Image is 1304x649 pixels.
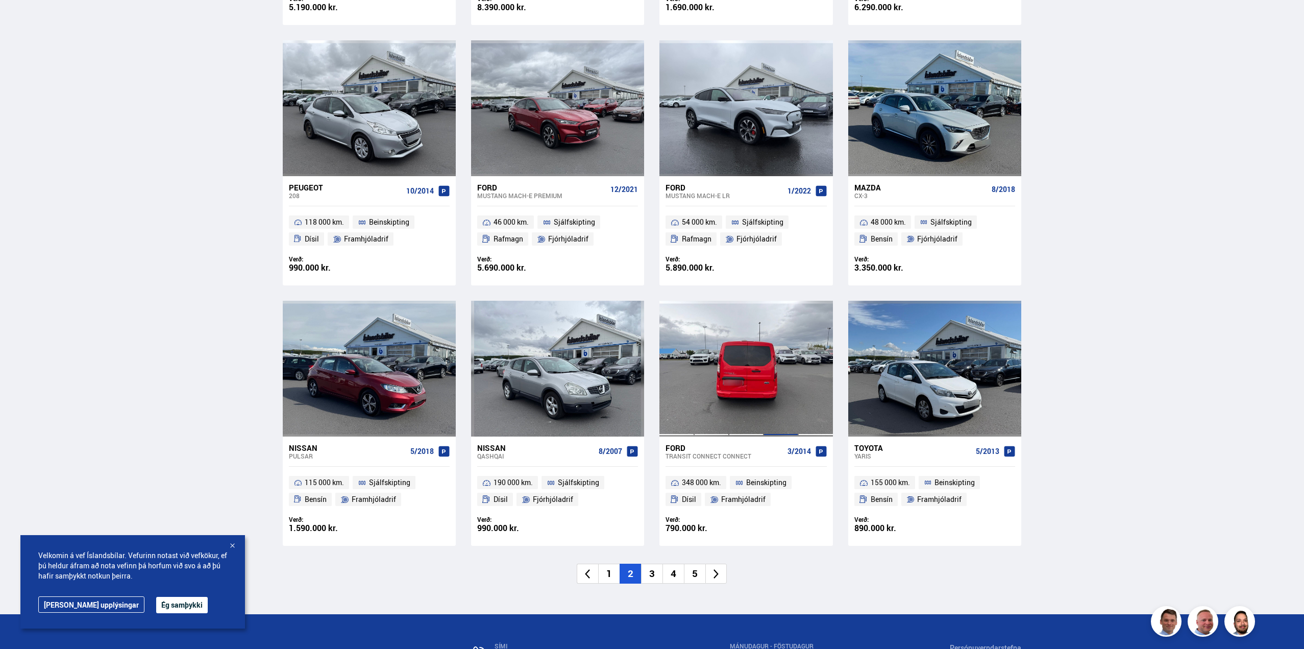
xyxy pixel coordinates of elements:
[533,493,573,506] span: Fjórhjóladrif
[369,216,409,228] span: Beinskipting
[666,3,746,12] div: 1.690.000 kr.
[871,216,906,228] span: 48 000 km.
[742,216,783,228] span: Sjálfskipting
[289,192,402,199] div: 208
[410,447,434,455] span: 5/2018
[494,476,533,489] span: 190 000 km.
[620,564,641,584] li: 2
[283,437,456,546] a: Nissan Pulsar 5/2018 115 000 km. Sjálfskipting Bensín Framhjóladrif Verð: 1.590.000 kr.
[548,233,588,245] span: Fjórhjóladrif
[666,443,783,452] div: Ford
[662,564,684,584] li: 4
[854,183,988,192] div: Mazda
[289,452,406,460] div: Pulsar
[352,493,396,506] span: Framhjóladrif
[871,233,893,245] span: Bensín
[305,476,344,489] span: 115 000 km.
[610,185,638,194] span: 12/2021
[477,443,595,452] div: Nissan
[289,263,370,272] div: 990.000 kr.
[494,216,529,228] span: 46 000 km.
[930,216,972,228] span: Sjálfskipting
[682,216,717,228] span: 54 000 km.
[289,516,370,523] div: Verð:
[917,493,962,506] span: Framhjóladrif
[854,516,935,523] div: Verð:
[477,452,595,460] div: Qashqai
[599,447,622,455] span: 8/2007
[659,176,832,285] a: Ford Mustang Mach-e LR 1/2022 54 000 km. Sjálfskipting Rafmagn Fjórhjóladrif Verð: 5.890.000 kr.
[477,192,606,199] div: Mustang Mach-e PREMIUM
[666,263,746,272] div: 5.890.000 kr.
[854,524,935,533] div: 890.000 kr.
[471,176,644,285] a: Ford Mustang Mach-e PREMIUM 12/2021 46 000 km. Sjálfskipting Rafmagn Fjórhjóladrif Verð: 5.690.00...
[871,493,893,506] span: Bensín
[848,176,1021,285] a: Mazda CX-3 8/2018 48 000 km. Sjálfskipting Bensín Fjórhjóladrif Verð: 3.350.000 kr.
[684,564,705,584] li: 5
[746,476,786,489] span: Beinskipting
[477,183,606,192] div: Ford
[305,493,327,506] span: Bensín
[666,183,783,192] div: Ford
[666,452,783,460] div: Transit Connect CONNECT
[477,255,558,263] div: Verð:
[666,524,746,533] div: 790.000 kr.
[1226,608,1257,638] img: nhp88E3Fdnt1Opn2.png
[305,216,344,228] span: 118 000 km.
[666,192,783,199] div: Mustang Mach-e LR
[682,233,711,245] span: Rafmagn
[494,493,508,506] span: Dísil
[659,437,832,546] a: Ford Transit Connect CONNECT 3/2014 348 000 km. Beinskipting Dísil Framhjóladrif Verð: 790.000 kr.
[558,476,599,489] span: Sjálfskipting
[721,493,766,506] span: Framhjóladrif
[736,233,777,245] span: Fjórhjóladrif
[554,216,595,228] span: Sjálfskipting
[788,447,811,455] span: 3/2014
[854,192,988,199] div: CX-3
[682,493,696,506] span: Dísil
[666,516,746,523] div: Verð:
[934,476,975,489] span: Beinskipting
[289,183,402,192] div: Peugeot
[1152,608,1183,638] img: FbJEzSuNWCJXmdc-.webp
[283,176,456,285] a: Peugeot 208 10/2014 118 000 km. Beinskipting Dísil Framhjóladrif Verð: 990.000 kr.
[477,516,558,523] div: Verð:
[854,3,935,12] div: 6.290.000 kr.
[854,443,972,452] div: Toyota
[871,476,910,489] span: 155 000 km.
[477,263,558,272] div: 5.690.000 kr.
[344,233,388,245] span: Framhjóladrif
[289,255,370,263] div: Verð:
[917,233,957,245] span: Fjórhjóladrif
[477,3,558,12] div: 8.390.000 kr.
[976,447,999,455] span: 5/2013
[289,3,370,12] div: 5.190.000 kr.
[848,437,1021,546] a: Toyota Yaris 5/2013 155 000 km. Beinskipting Bensín Framhjóladrif Verð: 890.000 kr.
[992,185,1015,194] span: 8/2018
[494,233,523,245] span: Rafmagn
[305,233,319,245] span: Dísil
[477,524,558,533] div: 990.000 kr.
[471,437,644,546] a: Nissan Qashqai 8/2007 190 000 km. Sjálfskipting Dísil Fjórhjóladrif Verð: 990.000 kr.
[682,476,721,489] span: 348 000 km.
[38,596,144,613] a: [PERSON_NAME] upplýsingar
[1189,608,1220,638] img: siFngHWaQ9KaOqBr.png
[598,564,620,584] li: 1
[641,564,662,584] li: 3
[788,187,811,195] span: 1/2022
[8,4,39,35] button: Open LiveChat chat widget
[666,255,746,263] div: Verð:
[369,476,410,489] span: Sjálfskipting
[854,452,972,460] div: Yaris
[854,263,935,272] div: 3.350.000 kr.
[854,255,935,263] div: Verð:
[289,443,406,452] div: Nissan
[38,550,227,581] span: Velkomin á vef Íslandsbílar. Vefurinn notast við vefkökur, ef þú heldur áfram að nota vefinn þá h...
[289,524,370,533] div: 1.590.000 kr.
[406,187,434,195] span: 10/2014
[156,597,208,613] button: Ég samþykki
